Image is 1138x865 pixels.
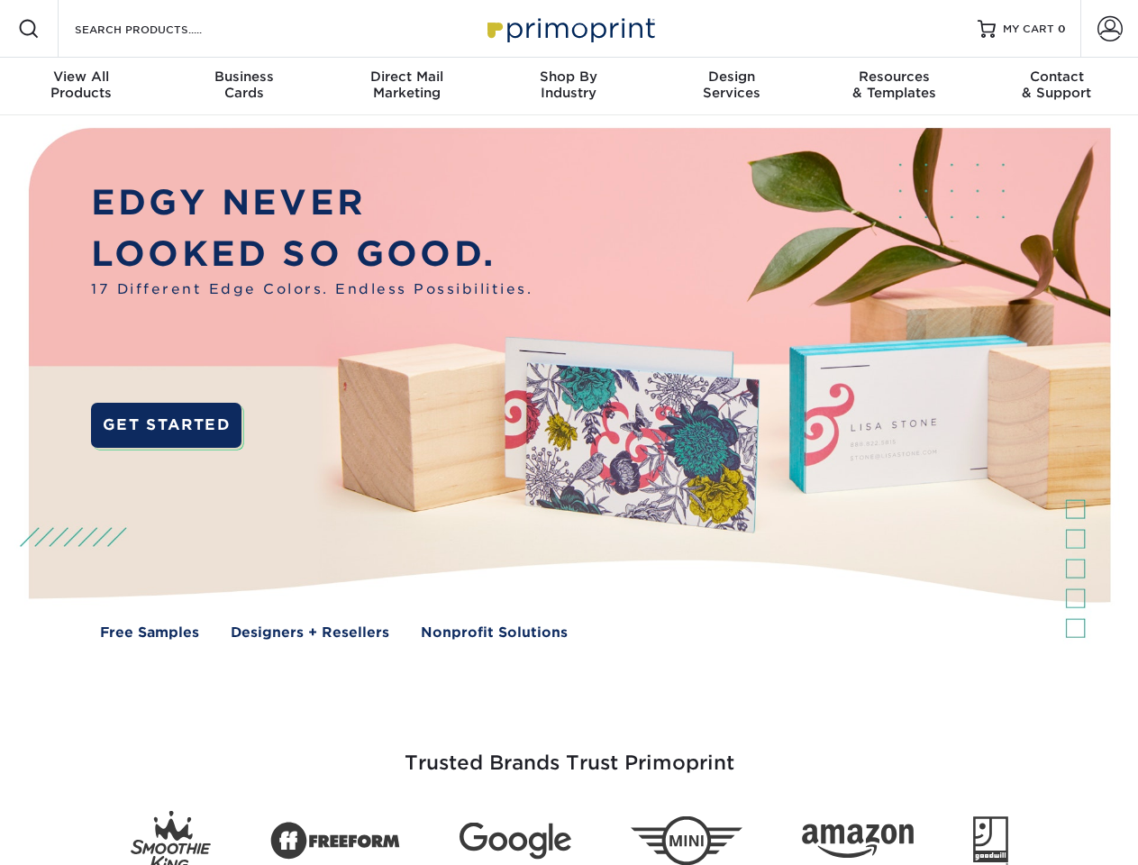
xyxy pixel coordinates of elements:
span: Contact [976,68,1138,85]
span: 0 [1058,23,1066,35]
span: Design [651,68,813,85]
div: Industry [487,68,650,101]
p: LOOKED SO GOOD. [91,229,533,280]
div: & Support [976,68,1138,101]
h3: Trusted Brands Trust Primoprint [42,708,1097,797]
a: BusinessCards [162,58,324,115]
span: Business [162,68,324,85]
div: Marketing [325,68,487,101]
input: SEARCH PRODUCTS..... [73,18,249,40]
a: Nonprofit Solutions [421,623,568,643]
div: Cards [162,68,324,101]
img: Amazon [802,824,914,859]
span: Direct Mail [325,68,487,85]
img: Goodwill [973,816,1008,865]
span: Shop By [487,68,650,85]
a: DesignServices [651,58,813,115]
div: Services [651,68,813,101]
a: Resources& Templates [813,58,975,115]
a: Direct MailMarketing [325,58,487,115]
div: & Templates [813,68,975,101]
a: Contact& Support [976,58,1138,115]
img: Google [460,823,571,860]
a: GET STARTED [91,403,241,448]
span: Resources [813,68,975,85]
a: Free Samples [100,623,199,643]
p: EDGY NEVER [91,178,533,229]
a: Shop ByIndustry [487,58,650,115]
span: 17 Different Edge Colors. Endless Possibilities. [91,279,533,300]
span: MY CART [1003,22,1054,37]
img: Primoprint [479,9,660,48]
a: Designers + Resellers [231,623,389,643]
